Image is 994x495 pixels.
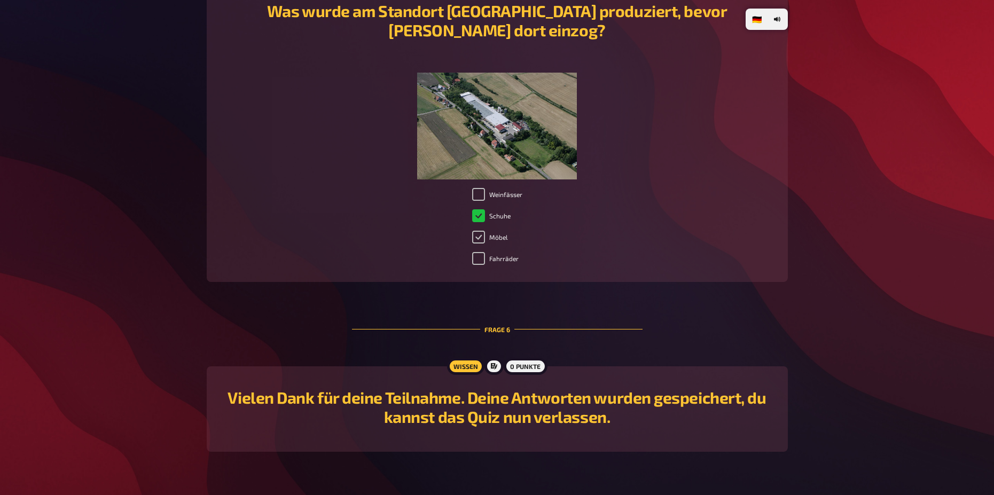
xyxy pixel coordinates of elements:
[352,299,643,360] div: Frage 6
[472,188,522,201] label: Weinfässer
[472,252,519,265] label: Fahrräder
[472,231,508,243] label: Möbel
[220,388,775,426] h2: Vielen Dank für deine Teilnahme. Deine Antworten wurden gespeichert, du kannst das Quiz nun verla...
[417,73,577,179] img: image
[472,209,511,222] label: Schuhe
[504,358,547,375] div: 0 Punkte
[447,358,484,375] div: Wissen
[220,1,775,40] h2: Was wurde am Standort [GEOGRAPHIC_DATA] produziert, bevor [PERSON_NAME] dort einzog?
[748,11,766,28] li: 🇩🇪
